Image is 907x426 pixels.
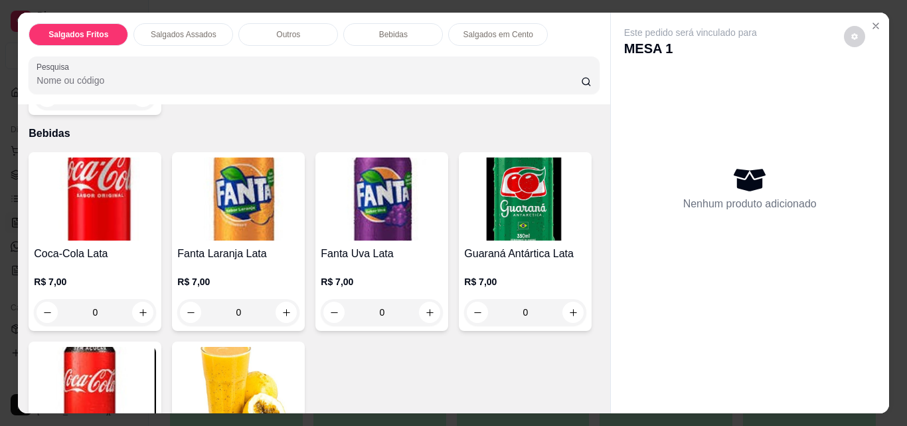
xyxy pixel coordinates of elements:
p: Salgados em Cento [463,29,533,40]
img: product-image [321,158,443,241]
p: MESA 1 [624,39,757,58]
button: Close [865,15,886,37]
input: Pesquisa [37,74,581,87]
button: decrease-product-quantity [467,302,488,323]
h4: Coca-Cola Lata [34,246,156,262]
button: increase-product-quantity [562,302,584,323]
h4: Fanta Uva Lata [321,246,443,262]
button: decrease-product-quantity [323,302,345,323]
button: decrease-product-quantity [180,302,201,323]
p: Outros [276,29,300,40]
p: Bebidas [379,29,408,40]
p: Bebidas [29,126,599,142]
button: increase-product-quantity [419,302,440,323]
p: R$ 7,00 [464,275,586,288]
p: Este pedido será vinculado para [624,26,757,39]
p: Nenhum produto adicionado [683,196,817,212]
button: increase-product-quantity [132,302,153,323]
p: Salgados Fritos [48,29,108,40]
p: R$ 7,00 [321,275,443,288]
p: R$ 7,00 [177,275,299,288]
h4: Fanta Laranja Lata [177,246,299,262]
img: product-image [177,158,299,241]
p: Salgados Assados [151,29,216,40]
p: R$ 7,00 [34,275,156,288]
label: Pesquisa [37,61,74,72]
img: product-image [464,158,586,241]
button: increase-product-quantity [276,302,297,323]
button: decrease-product-quantity [37,302,58,323]
img: product-image [34,158,156,241]
button: decrease-product-quantity [844,26,865,47]
h4: Guaraná Antártica Lata [464,246,586,262]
